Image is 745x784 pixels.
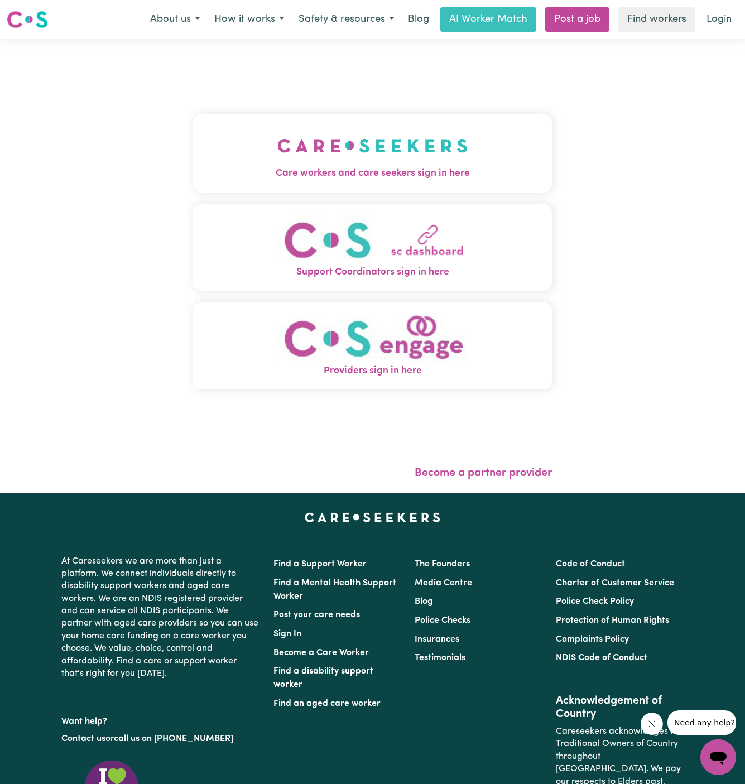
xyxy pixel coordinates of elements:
[700,7,738,32] a: Login
[7,9,48,30] img: Careseekers logo
[641,713,663,735] iframe: Close message
[61,711,260,728] p: Want help?
[143,8,207,31] button: About us
[273,699,381,708] a: Find an aged care worker
[291,8,401,31] button: Safety & resources
[415,597,433,606] a: Blog
[61,551,260,685] p: At Careseekers we are more than just a platform. We connect individuals directly to disability su...
[556,616,669,625] a: Protection of Human Rights
[273,560,367,569] a: Find a Support Worker
[618,7,695,32] a: Find workers
[273,648,369,657] a: Become a Care Worker
[61,728,260,749] p: or
[440,7,536,32] a: AI Worker Match
[556,635,629,644] a: Complaints Policy
[667,710,736,735] iframe: Message from company
[61,734,105,743] a: Contact us
[114,734,233,743] a: call us on [PHONE_NUMBER]
[305,513,440,522] a: Careseekers home page
[415,635,459,644] a: Insurances
[415,560,470,569] a: The Founders
[193,204,552,291] button: Support Coordinators sign in here
[556,579,674,588] a: Charter of Customer Service
[193,302,552,389] button: Providers sign in here
[415,579,472,588] a: Media Centre
[273,667,373,689] a: Find a disability support worker
[401,7,436,32] a: Blog
[273,629,301,638] a: Sign In
[700,739,736,775] iframe: Button to launch messaging window
[556,694,684,721] h2: Acknowledgement of Country
[556,560,625,569] a: Code of Conduct
[415,653,465,662] a: Testimonials
[545,7,609,32] a: Post a job
[415,616,470,625] a: Police Checks
[193,265,552,280] span: Support Coordinators sign in here
[415,468,552,479] a: Become a partner provider
[556,653,647,662] a: NDIS Code of Conduct
[193,166,552,181] span: Care workers and care seekers sign in here
[273,610,360,619] a: Post your care needs
[556,597,634,606] a: Police Check Policy
[193,364,552,378] span: Providers sign in here
[193,114,552,192] button: Care workers and care seekers sign in here
[207,8,291,31] button: How it works
[7,7,48,32] a: Careseekers logo
[273,579,396,601] a: Find a Mental Health Support Worker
